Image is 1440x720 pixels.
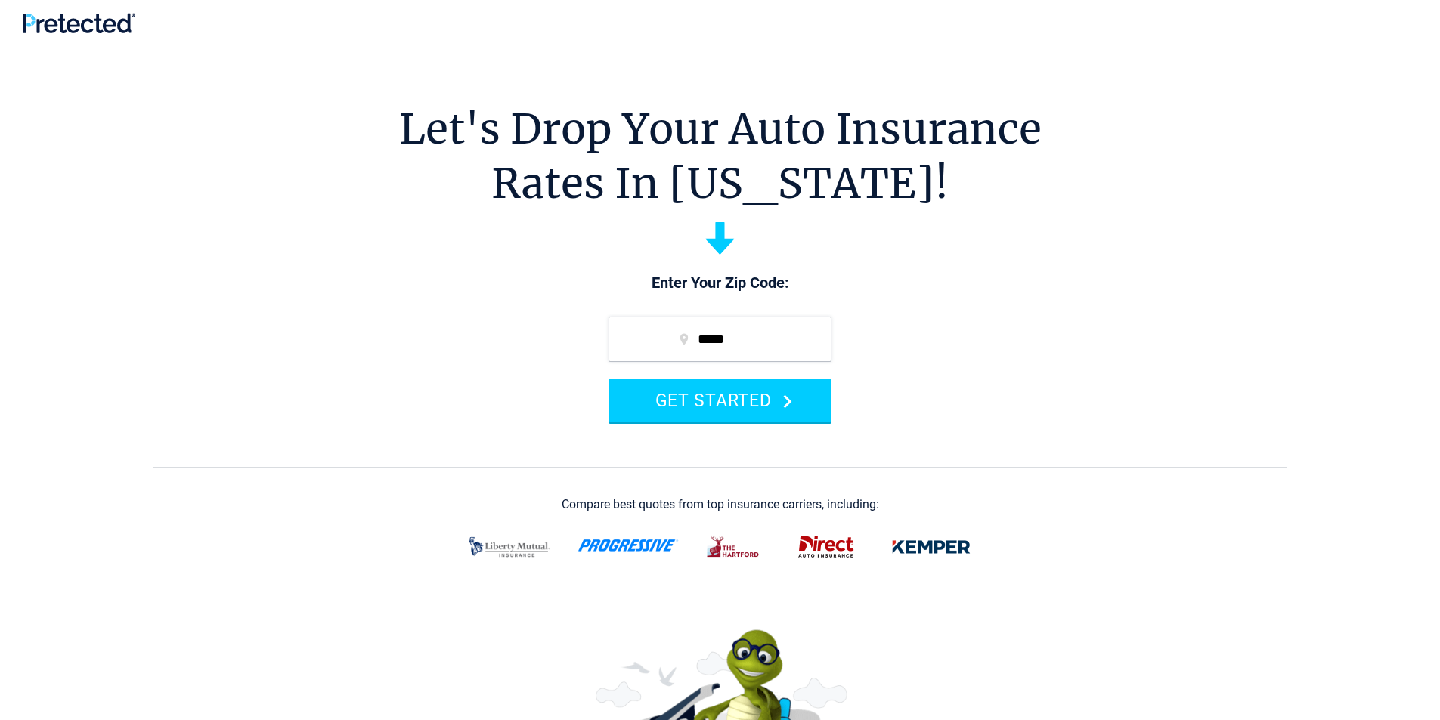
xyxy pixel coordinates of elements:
[609,379,831,422] button: GET STARTED
[697,527,771,567] img: thehartford
[23,13,135,33] img: Pretected Logo
[562,498,879,511] div: Compare best quotes from top insurance carriers, including:
[593,273,847,294] p: Enter Your Zip Code:
[881,527,981,567] img: kemper
[789,527,863,567] img: direct
[460,527,559,567] img: liberty
[578,539,679,552] img: progressive
[399,102,1042,211] h1: Let's Drop Your Auto Insurance Rates In [US_STATE]!
[609,317,831,362] input: zip code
